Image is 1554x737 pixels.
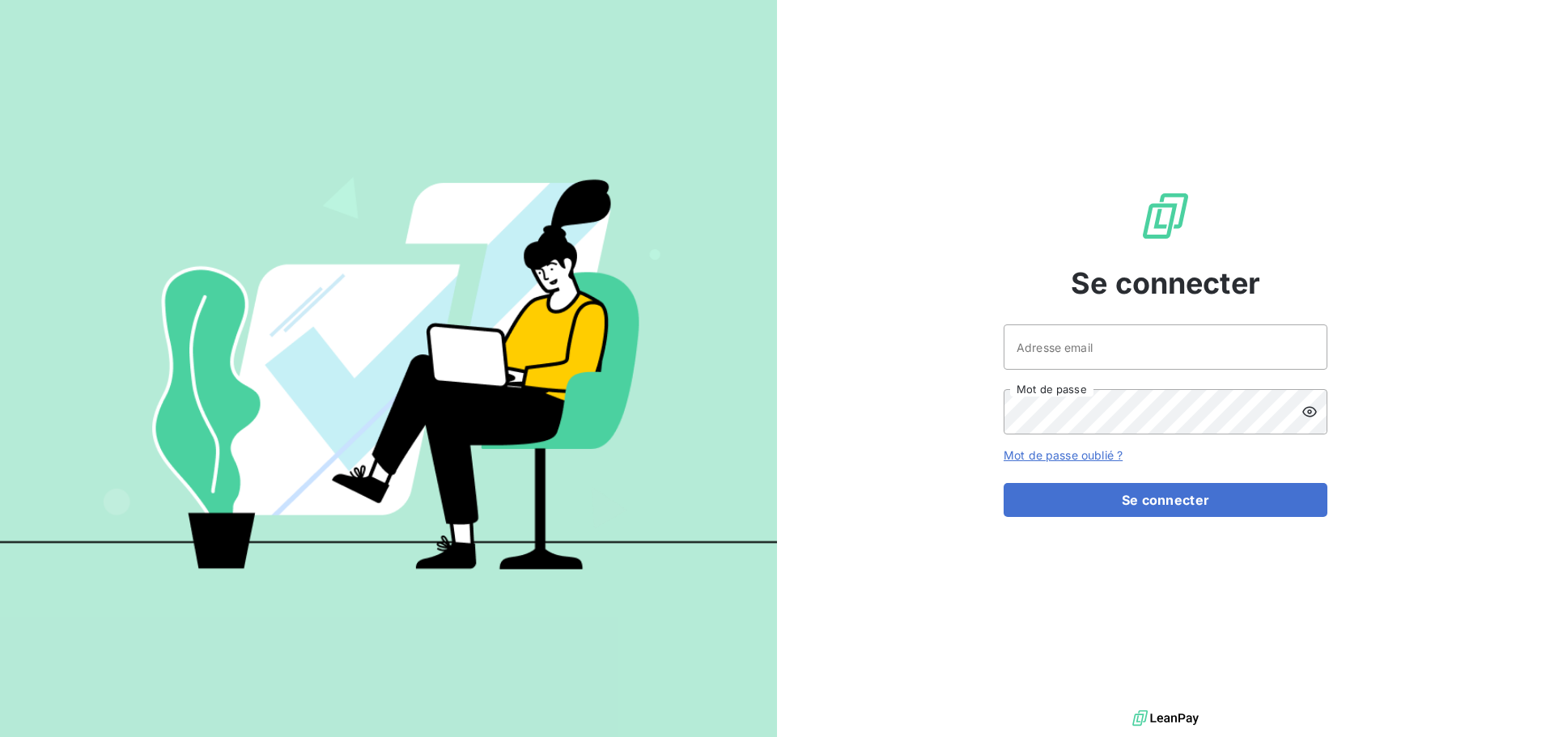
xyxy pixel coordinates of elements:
a: Mot de passe oublié ? [1004,448,1123,462]
img: logo [1132,706,1199,731]
input: placeholder [1004,324,1327,370]
span: Se connecter [1071,261,1260,305]
img: Logo LeanPay [1140,190,1191,242]
button: Se connecter [1004,483,1327,517]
